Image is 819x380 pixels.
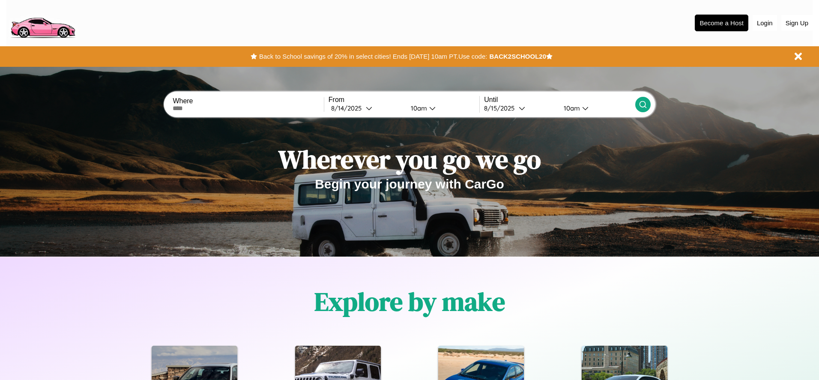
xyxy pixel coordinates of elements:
button: Back to School savings of 20% in select cities! Ends [DATE] 10am PT.Use code: [257,51,489,63]
button: 10am [404,104,479,113]
button: Become a Host [695,15,748,31]
button: Sign Up [781,15,813,31]
div: 10am [559,104,582,112]
label: Where [173,97,323,105]
h1: Explore by make [314,284,505,319]
button: Login [753,15,777,31]
button: 8/14/2025 [329,104,404,113]
img: logo [6,4,79,40]
b: BACK2SCHOOL20 [489,53,546,60]
label: From [329,96,479,104]
label: Until [484,96,635,104]
div: 8 / 15 / 2025 [484,104,519,112]
div: 10am [407,104,429,112]
button: 10am [557,104,635,113]
div: 8 / 14 / 2025 [331,104,366,112]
